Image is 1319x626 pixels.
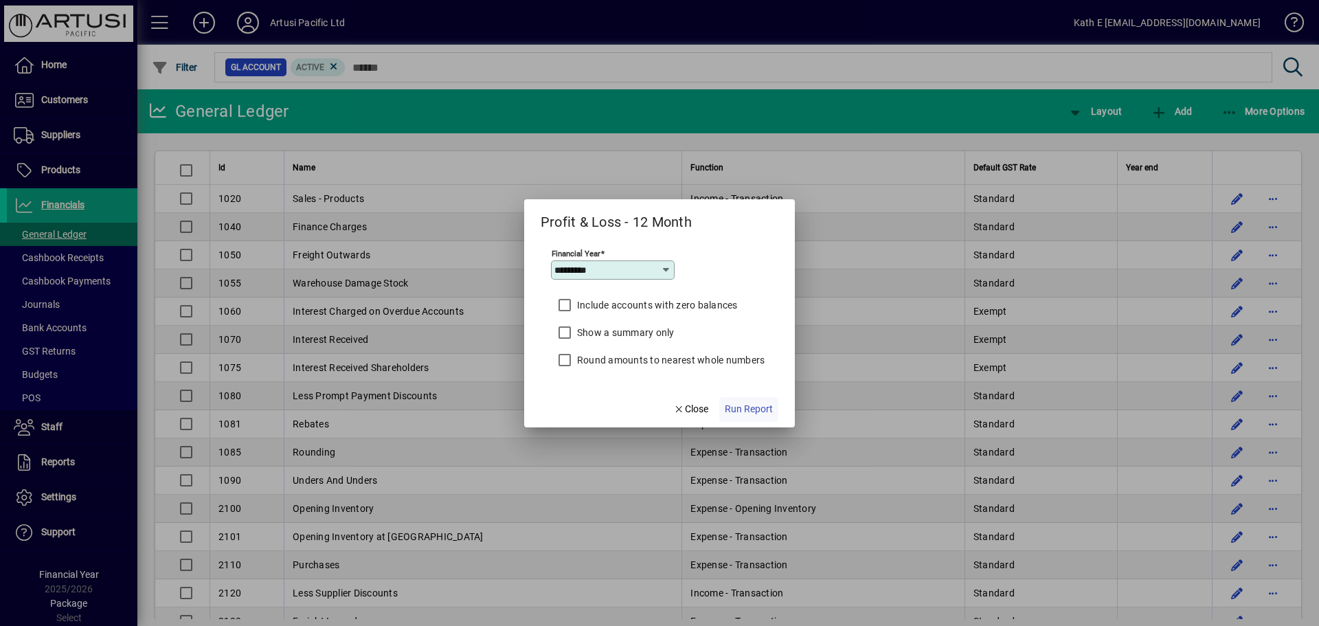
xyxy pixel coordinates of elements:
[552,248,600,258] mat-label: Financial Year
[725,402,773,416] span: Run Report
[574,326,675,339] label: Show a summary only
[668,397,714,422] button: Close
[574,353,765,367] label: Round amounts to nearest whole numbers
[524,199,708,233] h2: Profit & Loss - 12 Month
[719,397,778,422] button: Run Report
[574,298,738,312] label: Include accounts with zero balances
[673,402,709,416] span: Close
